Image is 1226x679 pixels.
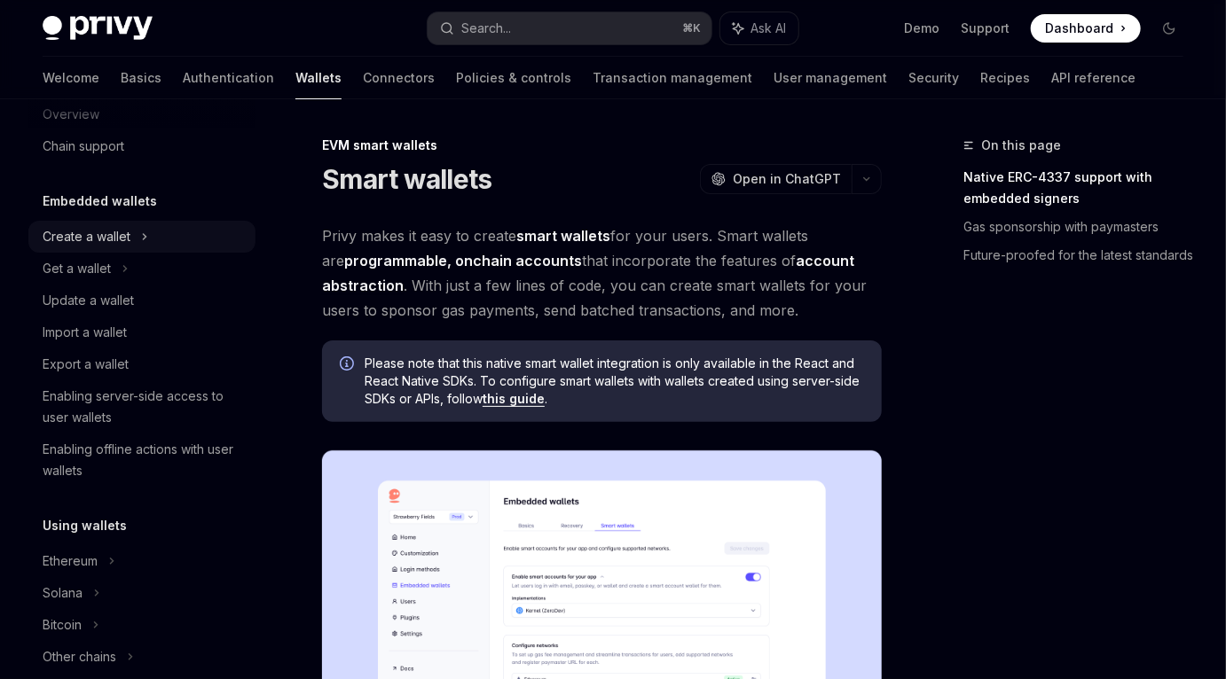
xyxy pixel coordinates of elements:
[43,226,130,247] div: Create a wallet
[43,57,99,99] a: Welcome
[908,57,959,99] a: Security
[365,355,864,408] span: Please note that this native smart wallet integration is only available in the React and React Na...
[774,57,887,99] a: User management
[121,57,161,99] a: Basics
[43,550,98,572] div: Ethereum
[43,322,127,343] div: Import a wallet
[28,380,255,433] a: Enabling server-side access to user wallets
[43,258,111,279] div: Get a wallet
[963,213,1198,241] a: Gas sponsorship with paymasters
[43,290,134,311] div: Update a wallet
[322,223,882,323] span: Privy makes it easy to create for your users. Smart wallets are that incorporate the features of ...
[43,582,83,604] div: Solana
[1031,14,1141,43] a: Dashboard
[43,515,127,536] h5: Using wallets
[43,354,129,375] div: Export a wallet
[43,386,245,428] div: Enabling server-side access to user wallets
[28,433,255,487] a: Enabling offline actions with user wallets
[43,646,116,667] div: Other chains
[720,12,798,44] button: Ask AI
[682,21,701,35] span: ⌘ K
[961,20,1010,37] a: Support
[456,57,571,99] a: Policies & controls
[363,57,435,99] a: Connectors
[28,285,255,316] a: Update a wallet
[28,316,255,348] a: Import a wallet
[43,16,153,41] img: dark logo
[963,241,1198,269] a: Future-proofed for the latest standards
[751,20,786,37] span: Ask AI
[981,135,1061,156] span: On this page
[461,18,511,39] div: Search...
[1045,20,1113,37] span: Dashboard
[344,252,582,269] strong: programmable, onchain accounts
[295,57,342,99] a: Wallets
[733,170,841,188] span: Open in ChatGPT
[28,348,255,380] a: Export a wallet
[322,163,491,195] h1: Smart wallets
[516,227,610,245] strong: smart wallets
[28,130,255,162] a: Chain support
[593,57,752,99] a: Transaction management
[43,136,124,157] div: Chain support
[183,57,274,99] a: Authentication
[43,439,245,481] div: Enabling offline actions with user wallets
[700,164,852,194] button: Open in ChatGPT
[340,356,358,374] svg: Info
[428,12,711,44] button: Search...⌘K
[1051,57,1136,99] a: API reference
[1155,14,1183,43] button: Toggle dark mode
[904,20,939,37] a: Demo
[43,614,82,636] div: Bitcoin
[43,191,157,212] h5: Embedded wallets
[980,57,1030,99] a: Recipes
[322,137,882,154] div: EVM smart wallets
[963,163,1198,213] a: Native ERC-4337 support with embedded signers
[483,391,545,407] a: this guide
